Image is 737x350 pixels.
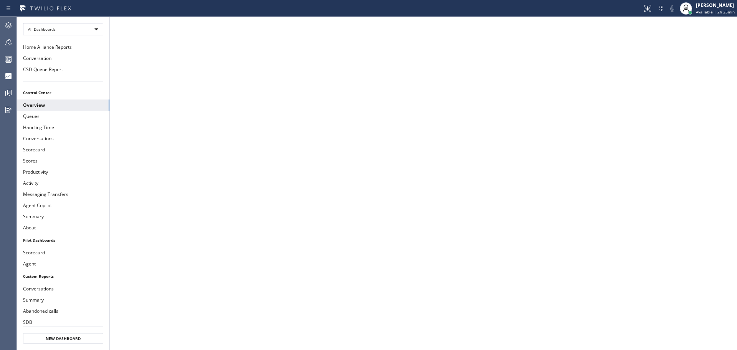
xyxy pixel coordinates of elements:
button: Scores [17,155,109,166]
button: Summary [17,294,109,305]
iframe: To enrich screen reader interactions, please activate Accessibility in Grammarly extension settings [110,17,737,350]
button: Scorecard [17,247,109,258]
button: Summary [17,211,109,222]
button: Handling Time [17,122,109,133]
button: Productivity [17,166,109,177]
li: Pilot Dashboards [17,235,109,245]
li: Control Center [17,88,109,98]
button: Abandoned calls [17,305,109,317]
button: Mute [667,3,678,14]
button: Home Alliance Reports [17,41,109,53]
button: Queues [17,111,109,122]
span: Available | 2h 25min [696,9,735,15]
button: SDB [17,317,109,328]
button: Messaging Transfers [17,189,109,200]
button: Conversation [17,53,109,64]
div: All Dashboards [23,23,103,35]
div: [PERSON_NAME] [696,2,735,8]
button: Agent Copilot [17,200,109,211]
button: Conversations [17,283,109,294]
button: CSD Queue Report [17,64,109,75]
button: Agent [17,258,109,269]
li: Custom Reports [17,271,109,281]
button: Scorecard [17,144,109,155]
button: Activity [17,177,109,189]
button: New Dashboard [23,333,103,344]
button: About [17,222,109,233]
button: Conversations [17,133,109,144]
button: Overview [17,100,109,111]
